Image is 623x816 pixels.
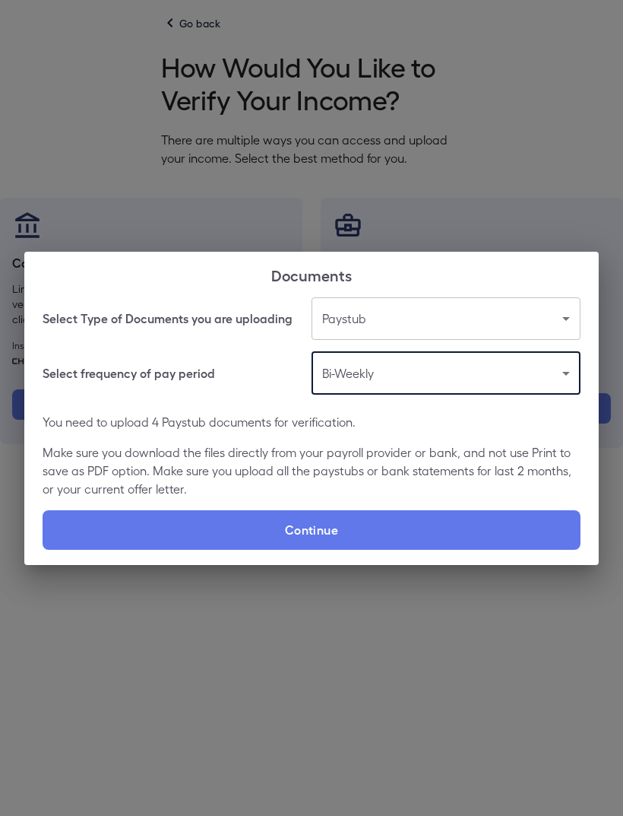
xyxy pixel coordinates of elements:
[43,510,580,550] label: Continue
[24,252,599,297] h2: Documents
[43,364,215,383] h6: Select frequency of pay period
[43,443,580,498] p: Make sure you download the files directly from your payroll provider or bank, and not use Print t...
[43,413,580,431] p: You need to upload 4 Paystub documents for verification.
[43,310,293,328] h6: Select Type of Documents you are uploading
[311,297,580,340] div: Paystub
[311,352,580,395] div: Bi-Weekly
